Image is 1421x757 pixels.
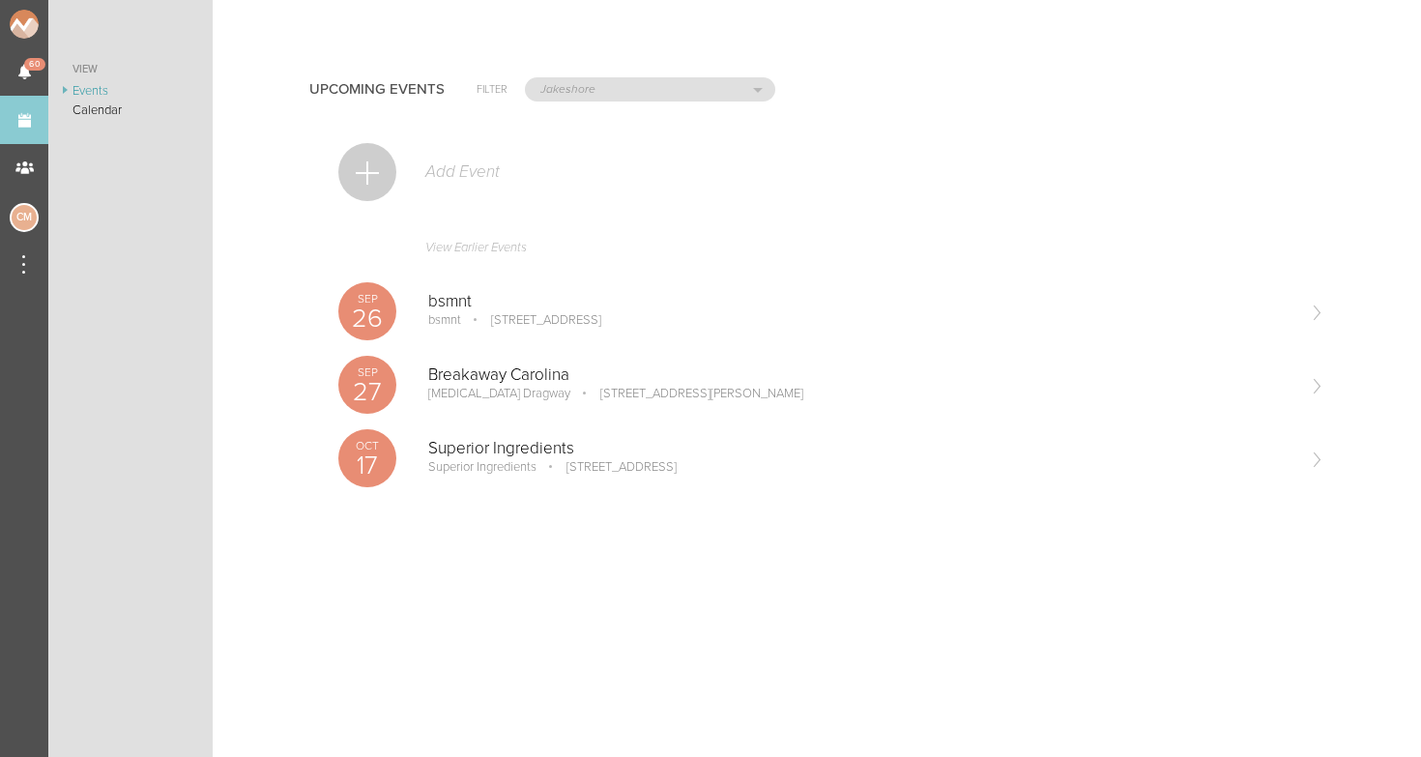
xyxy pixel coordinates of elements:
[338,379,396,405] p: 27
[428,312,461,328] p: bsmnt
[428,439,1293,458] p: Superior Ingredients
[309,81,445,98] h4: Upcoming Events
[338,452,396,479] p: 17
[428,386,570,401] p: [MEDICAL_DATA] Dragway
[10,203,39,232] div: Charlie McGinley
[24,58,45,71] span: 60
[48,58,213,81] a: View
[338,230,1324,275] a: View Earlier Events
[428,459,536,475] p: Superior Ingredients
[338,306,396,332] p: 26
[338,293,396,305] p: Sep
[48,101,213,120] a: Calendar
[428,292,1293,311] p: bsmnt
[464,312,601,328] p: [STREET_ADDRESS]
[423,162,500,182] p: Add Event
[428,365,1293,385] p: Breakaway Carolina
[48,81,213,101] a: Events
[573,386,803,401] p: [STREET_ADDRESS][PERSON_NAME]
[338,440,396,451] p: Oct
[338,366,396,378] p: Sep
[477,81,507,98] h6: Filter
[10,10,119,39] img: NOMAD
[539,459,677,475] p: [STREET_ADDRESS]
